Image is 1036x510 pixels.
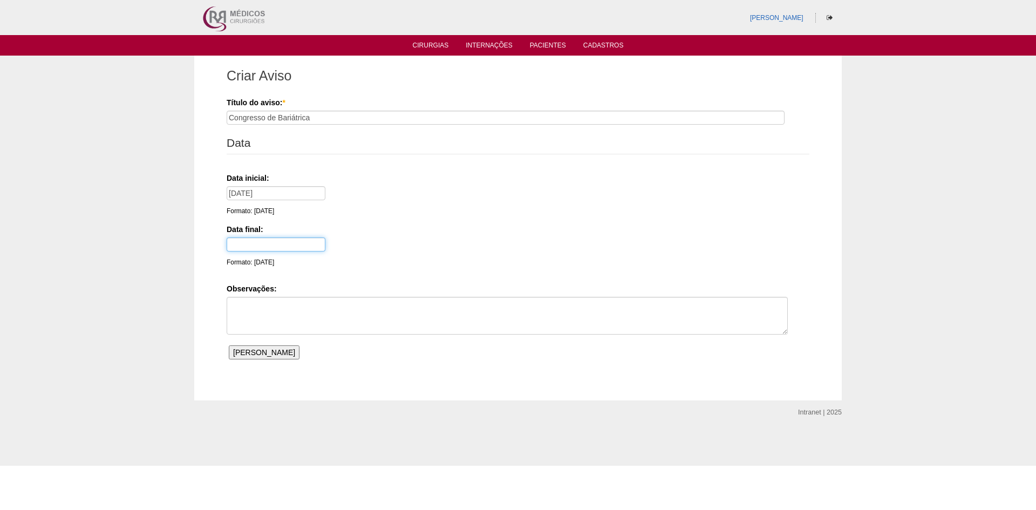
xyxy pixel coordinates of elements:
a: Cirurgias [413,42,449,52]
h1: Criar Aviso [227,69,809,83]
label: Título do aviso: [227,97,809,108]
label: Data final: [227,224,806,235]
label: Data inicial: [227,173,806,183]
a: Internações [466,42,513,52]
i: Sair [827,15,833,21]
a: Cadastros [583,42,624,52]
div: Intranet | 2025 [798,407,842,418]
div: Formato: [DATE] [227,206,328,216]
input: [PERSON_NAME] [229,345,299,359]
a: [PERSON_NAME] [750,14,803,22]
label: Observações: [227,283,809,294]
span: Este campo é obrigatório. [282,98,285,107]
legend: Data [227,132,809,154]
div: Formato: [DATE] [227,257,328,268]
a: Pacientes [530,42,566,52]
